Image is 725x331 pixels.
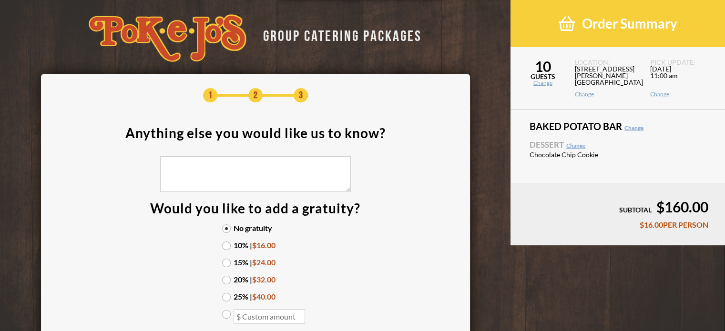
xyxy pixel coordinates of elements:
[530,140,706,149] span: Dessert
[294,88,308,102] span: 3
[222,276,289,283] label: 20% |
[203,88,217,102] span: 1
[248,88,263,102] span: 2
[619,206,652,214] span: SUBTOTAL
[222,241,289,249] label: 10% |
[527,200,708,214] div: $160.00
[252,258,276,267] span: $24.00
[252,292,276,301] span: $40.00
[256,25,422,43] div: GROUP CATERING PACKAGES
[624,124,643,131] a: Change
[89,14,246,62] img: logo-34603ddf.svg
[125,126,386,140] div: Anything else you would like us to know?
[530,121,706,131] span: Baked Potato Bar
[530,151,613,158] span: Chocolate Chip Cookie
[511,59,575,73] span: 10
[650,59,714,66] span: PICK UP DATE:
[511,73,575,80] span: GUESTS
[575,59,638,66] span: LOCATION:
[566,142,585,149] a: Change
[222,293,289,301] label: 25% |
[222,224,289,232] label: No gratuity
[511,80,575,86] a: Change
[650,91,714,97] a: Change
[234,309,305,324] input: $ Custom amount
[650,66,714,91] span: [DATE] 11:00 am
[222,259,289,266] label: 15% |
[527,221,708,229] div: $16.00 PER PERSON
[582,15,677,32] span: Order Summary
[150,201,360,215] div: Would you like to add a gratuity?
[252,275,276,284] span: $32.00
[575,91,638,97] a: Change
[559,15,575,32] img: shopping-basket-3cad201a.png
[252,241,276,250] span: $16.00
[575,66,638,91] span: [STREET_ADDRESS][PERSON_NAME] [GEOGRAPHIC_DATA]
